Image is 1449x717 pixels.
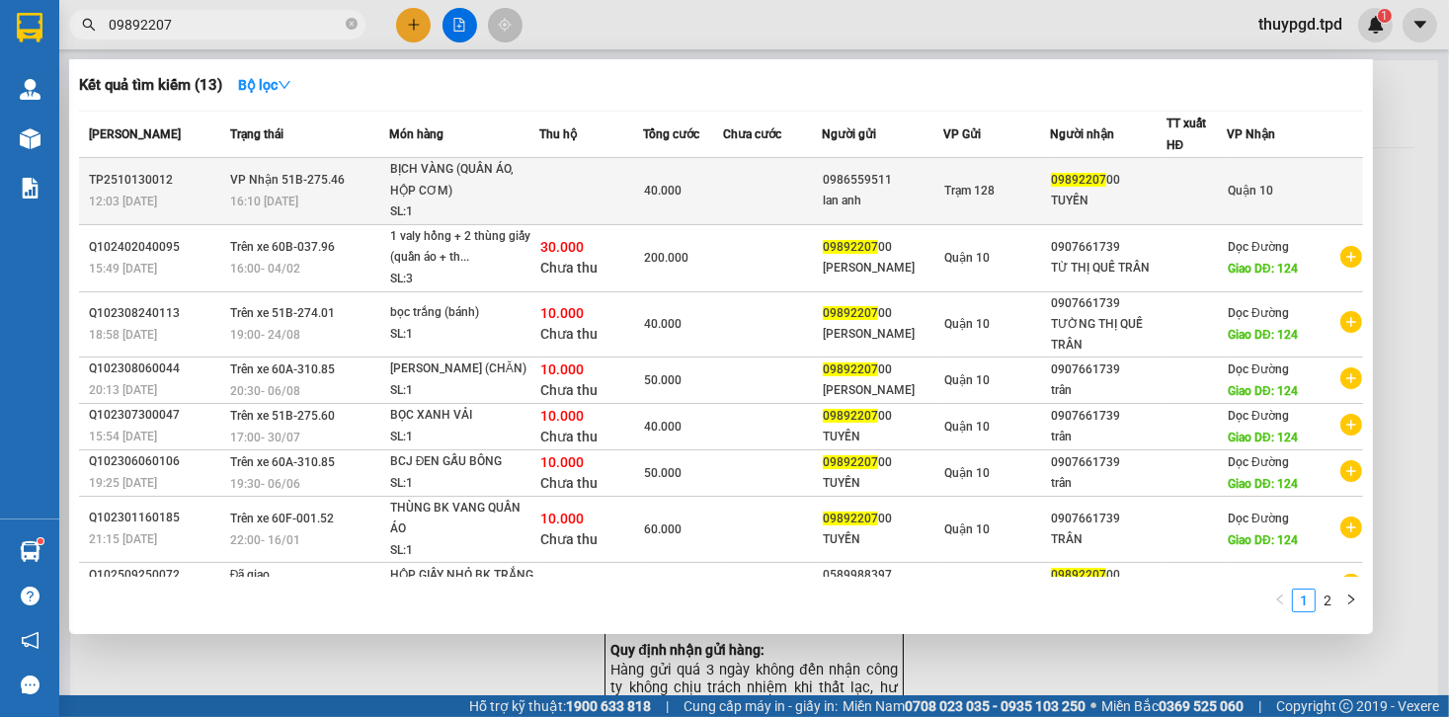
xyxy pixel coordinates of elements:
[1340,311,1362,333] span: plus-circle
[644,373,682,387] span: 50.000
[1051,237,1165,258] div: 0907661739
[230,455,335,469] span: Trên xe 60A-310.85
[944,373,990,387] span: Quận 10
[944,522,990,536] span: Quận 10
[1340,517,1362,538] span: plus-circle
[230,328,300,342] span: 19:00 - 24/08
[38,538,43,544] sup: 1
[89,451,224,472] div: Q102306060106
[823,258,941,279] div: [PERSON_NAME]
[390,473,538,495] div: SL: 1
[1051,473,1165,494] div: trân
[230,409,335,423] span: Trên xe 51B-275.60
[390,226,538,269] div: 1 valy hồng + 2 thùng giấy (quần áo + th...
[539,127,577,141] span: Thu hộ
[89,532,157,546] span: 21:15 [DATE]
[390,358,538,380] div: [PERSON_NAME] (CHĂN)
[109,14,342,36] input: Tìm tên, số ĐT hoặc mã đơn
[1051,568,1106,582] span: 09892207
[230,195,298,208] span: 16:10 [DATE]
[540,239,584,255] span: 30.000
[644,317,682,331] span: 40.000
[1051,452,1165,473] div: 0907661739
[1268,589,1292,612] li: Previous Page
[390,427,538,448] div: SL: 1
[390,159,538,201] div: BỊCH VÀNG (QUẦN ÁO, HỘP CƠM)
[230,127,283,141] span: Trạng thái
[1339,589,1363,612] li: Next Page
[1051,359,1165,380] div: 0907661739
[20,128,40,149] img: warehouse-icon
[21,587,40,605] span: question-circle
[21,631,40,650] span: notification
[230,262,300,276] span: 16:00 - 04/02
[1228,384,1298,398] span: Giao DĐ: 124
[222,69,307,101] button: Bộ lọcdown
[1316,589,1339,612] li: 2
[823,237,941,258] div: 00
[1228,328,1298,342] span: Giao DĐ: 124
[944,251,990,265] span: Quận 10
[1268,589,1292,612] button: left
[823,409,878,423] span: 09892207
[89,508,224,528] div: Q102301160185
[943,127,981,141] span: VP Gửi
[188,64,311,88] div: vỹ
[17,92,174,139] div: 084195000007- [PERSON_NAME]
[540,429,598,444] span: Chưa thu
[1051,427,1165,447] div: trân
[389,127,443,141] span: Món hàng
[89,430,157,443] span: 15:54 [DATE]
[17,40,174,64] div: NHƯ
[390,302,538,324] div: bọc trắng (bánh)
[17,19,47,40] span: Gửi:
[188,17,311,64] div: Trạm 128
[1293,590,1315,611] a: 1
[1051,191,1165,211] div: TUYỀN
[1228,184,1273,198] span: Quận 10
[390,324,538,346] div: SL: 1
[390,380,538,402] div: SL: 1
[540,382,598,398] span: Chưa thu
[82,18,96,32] span: search
[230,240,335,254] span: Trên xe 60B-037.96
[644,251,688,265] span: 200.000
[230,431,300,444] span: 17:00 - 30/07
[644,420,682,434] span: 40.000
[644,466,682,480] span: 50.000
[823,240,878,254] span: 09892207
[89,405,224,426] div: Q102307300047
[1228,477,1298,491] span: Giao DĐ: 124
[1051,406,1165,427] div: 0907661739
[390,405,538,427] div: BỌC XANH VẢI
[89,476,157,490] span: 19:25 [DATE]
[540,475,598,491] span: Chưa thu
[944,466,990,480] span: Quận 10
[1051,258,1165,279] div: TỪ THỊ QUẾ TRÂN
[390,269,538,290] div: SL: 3
[540,511,584,526] span: 10.000
[230,173,345,187] span: VP Nhận 51B-275.46
[20,178,40,199] img: solution-icon
[823,362,878,376] span: 09892207
[1228,306,1289,320] span: Dọc Đường
[89,328,157,342] span: 18:58 [DATE]
[230,512,334,525] span: Trên xe 60F-001.52
[944,420,990,434] span: Quận 10
[390,565,538,587] div: HỘP GIẤY NHỎ BK TRẮNG
[1340,460,1362,482] span: plus-circle
[1051,314,1165,356] div: TƯỜNG THỊ QUẾ TRÂN
[1292,589,1316,612] li: 1
[20,79,40,100] img: warehouse-icon
[823,565,941,586] div: 0589988397
[89,170,224,191] div: TP2510130012
[1051,380,1165,401] div: trân
[89,262,157,276] span: 15:49 [DATE]
[20,541,40,562] img: warehouse-icon
[1051,173,1106,187] span: 09892207
[89,383,157,397] span: 20:13 [DATE]
[823,455,878,469] span: 09892207
[390,201,538,223] div: SL: 1
[230,384,300,398] span: 20:30 - 06/08
[823,406,941,427] div: 00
